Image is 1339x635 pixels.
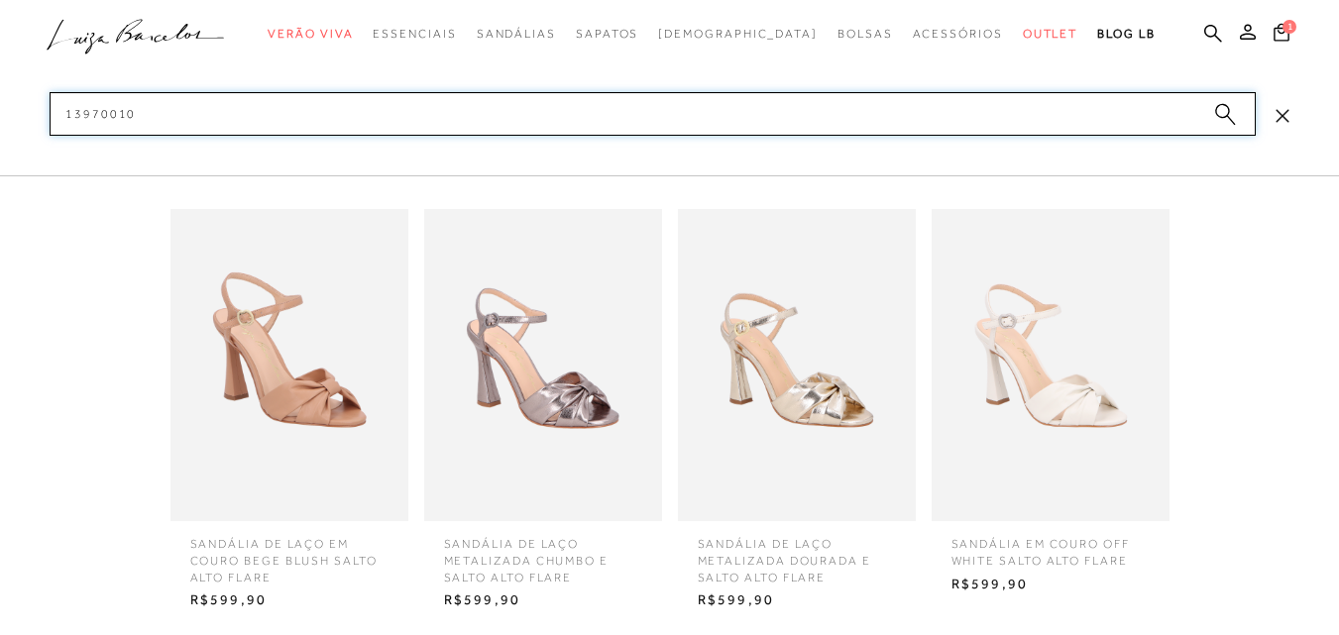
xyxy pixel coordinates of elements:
[429,585,657,615] span: R$599,90
[576,16,638,53] a: categoryNavScreenReaderText
[913,27,1003,41] span: Acessórios
[477,16,556,53] a: categoryNavScreenReaderText
[477,27,556,41] span: Sandálias
[175,585,403,615] span: R$599,90
[673,209,921,615] a: SANDÁLIA DE LAÇO METALIZADA DOURADA E SALTO ALTO FLARE SANDÁLIA DE LAÇO METALIZADA DOURADA E SALT...
[683,521,911,585] span: SANDÁLIA DE LAÇO METALIZADA DOURADA E SALTO ALTO FLARE
[658,27,818,41] span: [DEMOGRAPHIC_DATA]
[1097,16,1155,53] a: BLOG LB
[658,16,818,53] a: noSubCategoriesText
[424,209,662,521] img: SANDÁLIA DE LAÇO METALIZADA CHUMBO E SALTO ALTO FLARE
[913,16,1003,53] a: categoryNavScreenReaderText
[683,585,911,615] span: R$599,90
[170,209,408,521] img: SANDÁLIA DE LAÇO EM COURO BEGE BLUSH SALTO ALTO FLARE
[927,209,1174,598] a: SANDÁLIA EM COURO OFF WHITE SALTO ALTO FLARE SANDÁLIA EM COURO OFF WHITE SALTO ALTO FLARE R$599,90
[50,92,1256,136] input: Buscar.
[268,27,353,41] span: Verão Viva
[837,16,893,53] a: categoryNavScreenReaderText
[1268,22,1295,49] button: 1
[166,209,413,615] a: SANDÁLIA DE LAÇO EM COURO BEGE BLUSH SALTO ALTO FLARE SANDÁLIA DE LAÇO EM COURO BEGE BLUSH SALTO ...
[373,27,456,41] span: Essenciais
[1283,20,1296,34] span: 1
[837,27,893,41] span: Bolsas
[576,27,638,41] span: Sapatos
[429,521,657,585] span: SANDÁLIA DE LAÇO METALIZADA CHUMBO E SALTO ALTO FLARE
[937,521,1165,570] span: SANDÁLIA EM COURO OFF WHITE SALTO ALTO FLARE
[932,209,1170,521] img: SANDÁLIA EM COURO OFF WHITE SALTO ALTO FLARE
[419,209,667,615] a: SANDÁLIA DE LAÇO METALIZADA CHUMBO E SALTO ALTO FLARE SANDÁLIA DE LAÇO METALIZADA CHUMBO E SALTO ...
[678,209,916,521] img: SANDÁLIA DE LAÇO METALIZADA DOURADA E SALTO ALTO FLARE
[175,521,403,585] span: SANDÁLIA DE LAÇO EM COURO BEGE BLUSH SALTO ALTO FLARE
[937,570,1165,599] span: R$599,90
[1097,27,1155,41] span: BLOG LB
[373,16,456,53] a: categoryNavScreenReaderText
[268,16,353,53] a: categoryNavScreenReaderText
[1023,27,1078,41] span: Outlet
[1023,16,1078,53] a: categoryNavScreenReaderText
